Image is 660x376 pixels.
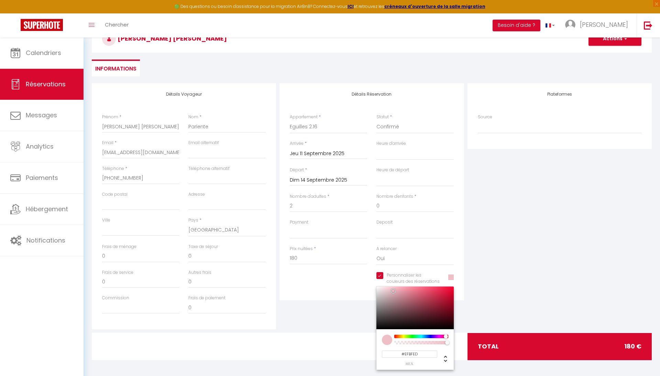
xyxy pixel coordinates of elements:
[565,20,575,30] img: ...
[188,217,198,224] label: Pays
[102,269,133,276] label: Frais de service
[102,244,136,250] label: Frais de ménage
[105,21,129,28] span: Chercher
[26,111,57,119] span: Messages
[26,49,61,57] span: Calendriers
[26,205,68,213] span: Hébergement
[382,351,437,358] input: hex
[376,193,413,200] label: Nombre d'enfants
[102,217,110,224] label: Ville
[290,140,304,147] label: Arrivée
[188,295,225,301] label: Frais de paiement
[384,3,485,9] a: créneaux d'ouverture de la salle migration
[26,236,65,245] span: Notifications
[26,173,58,182] span: Paiements
[467,333,651,360] div: total
[100,13,134,37] a: Chercher
[188,165,230,172] label: Téléphone alternatif
[26,142,54,151] span: Analytics
[102,165,124,172] label: Téléphone
[376,246,397,252] label: A relancer
[382,362,437,366] span: hex
[493,20,540,31] button: Besoin d'aide ?
[290,114,318,120] label: Appartement
[290,92,453,97] h4: Détails Réservation
[588,32,641,46] button: Actions
[376,140,406,147] label: Heure d'arrivée
[478,114,492,120] label: Source
[376,219,393,226] label: Deposit
[188,140,219,146] label: Email alternatif
[102,114,118,120] label: Prénom
[188,244,218,250] label: Taxe de séjour
[290,193,326,200] label: Nombre d'adultes
[188,114,198,120] label: Nom
[644,21,652,30] img: logout
[102,34,227,43] span: [PERSON_NAME] [PERSON_NAME]
[5,3,26,23] button: Ouvrir le widget de chat LiveChat
[624,342,641,351] span: 180 €
[290,246,313,252] label: Prix nuitées
[376,114,389,120] label: Statut
[437,351,448,366] div: Change another color definition
[580,20,628,29] span: [PERSON_NAME]
[102,191,128,198] label: Code postal
[376,167,409,173] label: Heure de départ
[478,92,641,97] h4: Plateformes
[102,140,113,146] label: Email
[290,219,308,226] label: Payment
[188,269,211,276] label: Autres frais
[102,92,266,97] h4: Détails Voyageur
[348,3,354,9] a: ICI
[21,19,63,31] img: Super Booking
[26,80,66,88] span: Réservations
[560,13,637,37] a: ... [PERSON_NAME]
[92,60,140,76] li: Informations
[290,167,304,173] label: Départ
[102,295,129,301] label: Commission
[188,191,205,198] label: Adresse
